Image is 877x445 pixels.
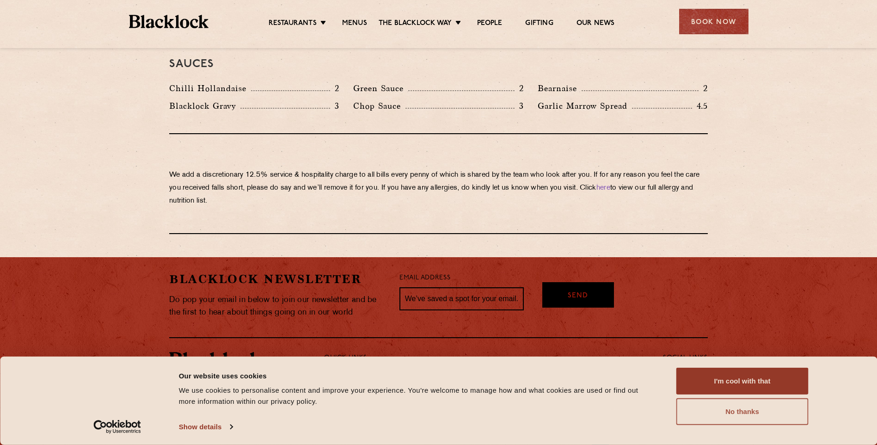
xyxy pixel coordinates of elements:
[538,82,582,95] p: Bearnaise
[692,100,708,112] p: 4.5
[538,99,632,112] p: Garlic Marrow Spread
[169,99,240,112] p: Blacklock Gravy
[179,420,233,434] a: Show details
[269,19,317,29] a: Restaurants
[699,82,708,94] p: 2
[515,100,524,112] p: 3
[379,19,452,29] a: The Blacklock Way
[676,398,809,425] button: No thanks
[353,82,408,95] p: Green Sauce
[169,294,386,319] p: Do pop your email in below to join our newsletter and be the first to hear about things going on ...
[582,352,619,408] img: B-Corp-Logo-Black-RGB.svg
[399,287,524,310] input: We’ve saved a spot for your email...
[330,82,339,94] p: 2
[342,19,367,29] a: Menus
[525,19,553,29] a: Gifting
[169,169,708,208] p: We add a discretionary 12.5% service & hospitality charge to all bills every penny of which is sh...
[169,271,386,287] h2: Blacklock Newsletter
[477,19,502,29] a: People
[576,19,615,29] a: Our News
[129,15,209,28] img: BL_Textured_Logo-footer-cropped.svg
[676,368,809,395] button: I'm cool with that
[353,99,405,112] p: Chop Sauce
[596,185,610,192] a: here
[330,100,339,112] p: 3
[169,82,251,95] p: Chilli Hollandaise
[679,9,748,34] div: Book Now
[77,420,158,434] a: Usercentrics Cookiebot - opens in a new window
[179,370,656,381] div: Our website uses cookies
[568,291,588,302] span: Send
[399,273,450,284] label: Email Address
[169,352,262,368] img: BL_Textured_Logo-footer-cropped.svg
[179,385,656,407] div: We use cookies to personalise content and improve your experience. You're welcome to manage how a...
[663,352,708,364] p: Social Links
[515,82,524,94] p: 2
[169,58,708,70] h3: Sauces
[324,352,632,364] p: Quick Links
